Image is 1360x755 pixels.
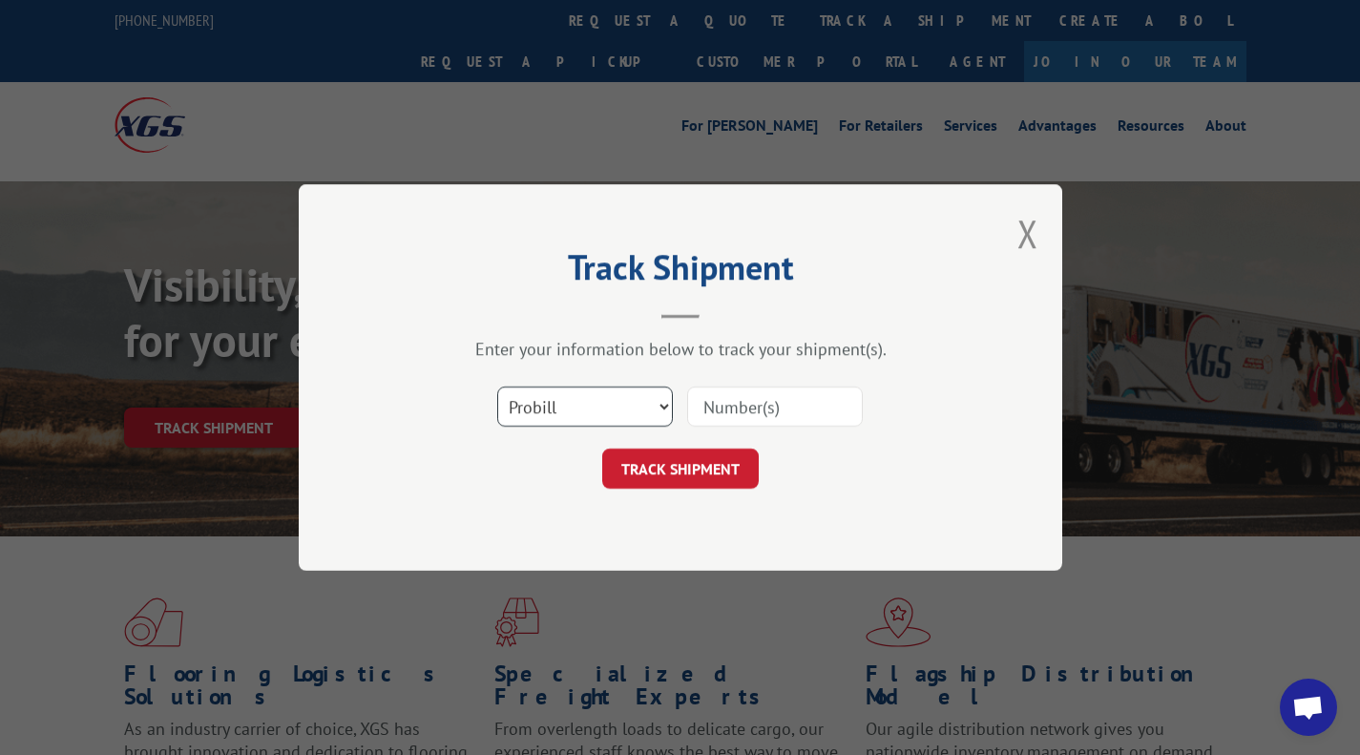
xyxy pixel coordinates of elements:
input: Number(s) [687,387,863,427]
button: TRACK SHIPMENT [602,449,759,489]
div: Open chat [1280,679,1337,736]
div: Enter your information below to track your shipment(s). [394,338,967,360]
button: Close modal [1017,208,1038,259]
h2: Track Shipment [394,254,967,290]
